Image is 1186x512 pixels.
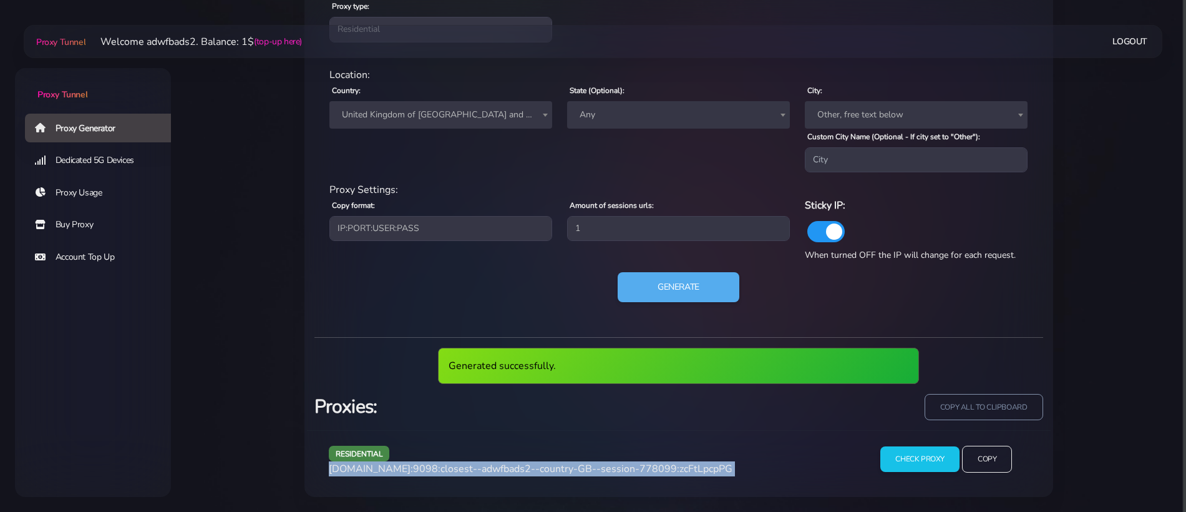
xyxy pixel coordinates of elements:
[962,446,1012,473] input: Copy
[570,85,625,96] label: State (Optional):
[36,36,85,48] span: Proxy Tunnel
[1002,308,1170,496] iframe: Webchat Widget
[322,182,1036,197] div: Proxy Settings:
[254,35,302,48] a: (top-up here)
[567,101,790,129] span: Any
[925,394,1043,421] input: copy all to clipboard
[25,179,181,207] a: Proxy Usage
[329,446,390,461] span: residential
[805,147,1028,172] input: City
[15,68,171,101] a: Proxy Tunnel
[805,249,1016,261] span: When turned OFF the IP will change for each request.
[332,200,375,211] label: Copy format:
[807,85,822,96] label: City:
[34,32,85,52] a: Proxy Tunnel
[332,1,369,12] label: Proxy type:
[880,446,960,472] input: Check Proxy
[337,106,545,124] span: United Kingdom of Great Britain and Northern Ireland
[1112,30,1147,53] a: Logout
[25,146,181,175] a: Dedicated 5G Devices
[807,131,980,142] label: Custom City Name (Optional - If city set to "Other"):
[25,210,181,239] a: Buy Proxy
[314,394,671,420] h3: Proxies:
[322,67,1036,82] div: Location:
[805,197,1028,214] h6: Sticky IP:
[329,462,732,476] span: [DOMAIN_NAME]:9098:closest--adwfbads2--country-GB--session-778099:zcFtLpcpPG
[570,200,654,211] label: Amount of sessions urls:
[85,34,302,49] li: Welcome adwfbads2. Balance: 1$
[805,101,1028,129] span: Other, free text below
[37,89,87,101] span: Proxy Tunnel
[438,348,919,384] div: Generated successfully.
[25,114,181,142] a: Proxy Generator
[332,85,361,96] label: Country:
[25,243,181,272] a: Account Top Up
[618,272,739,302] button: Generate
[812,106,1020,124] span: Other, free text below
[329,101,552,129] span: United Kingdom of Great Britain and Northern Ireland
[575,106,782,124] span: Any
